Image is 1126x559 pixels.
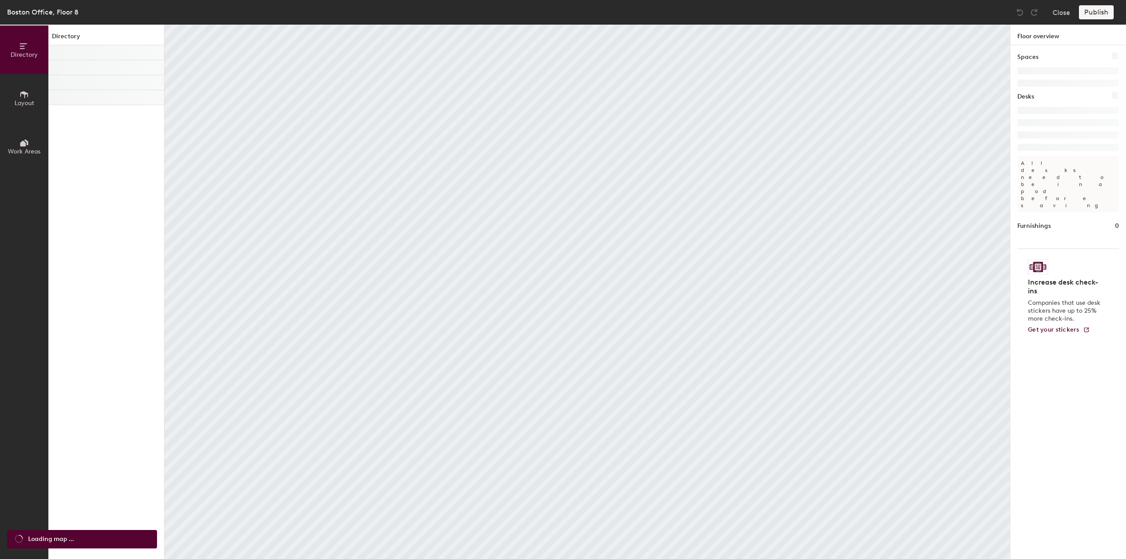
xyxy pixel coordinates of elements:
[1028,278,1103,296] h4: Increase desk check-ins
[11,51,38,58] span: Directory
[48,32,164,45] h1: Directory
[1017,52,1038,62] h1: Spaces
[1017,92,1034,102] h1: Desks
[1016,8,1024,17] img: Undo
[7,7,78,18] div: Boston Office, Floor 8
[1028,259,1048,274] img: Sticker logo
[1017,221,1051,231] h1: Furnishings
[1028,326,1079,333] span: Get your stickers
[1028,299,1103,323] p: Companies that use desk stickers have up to 25% more check-ins.
[165,25,1010,559] canvas: Map
[8,148,40,155] span: Work Areas
[28,534,74,544] span: Loading map ...
[1017,156,1119,212] p: All desks need to be in a pod before saving
[1053,5,1070,19] button: Close
[1010,25,1126,45] h1: Floor overview
[15,99,34,107] span: Layout
[1115,221,1119,231] h1: 0
[1030,8,1038,17] img: Redo
[1028,326,1090,334] a: Get your stickers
